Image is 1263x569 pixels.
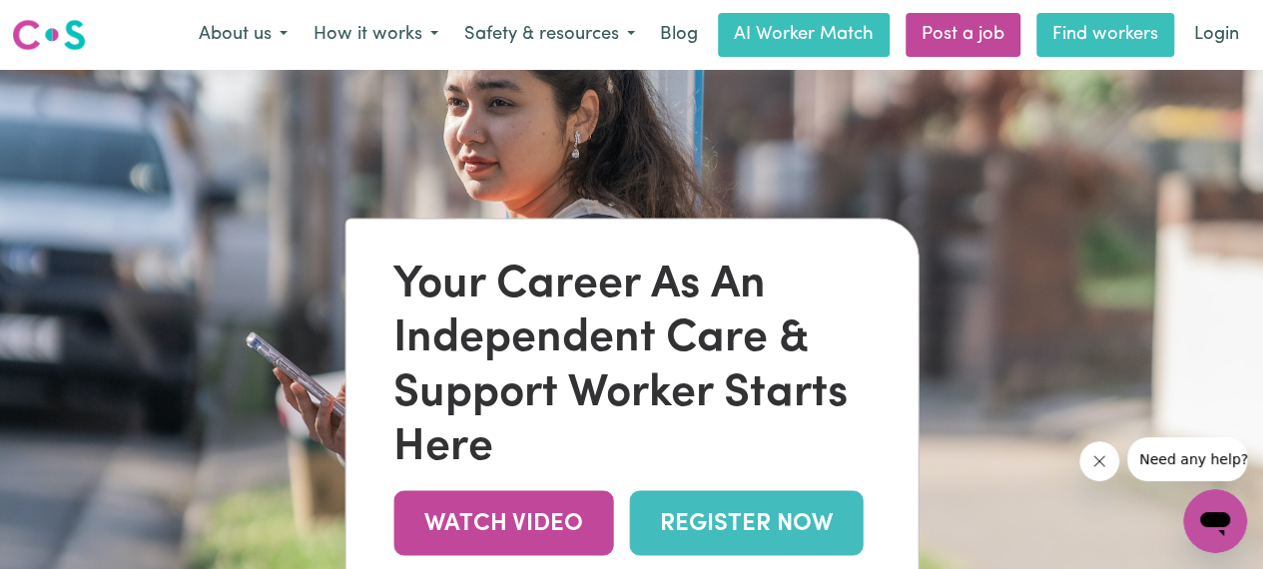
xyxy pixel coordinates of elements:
a: Blog [648,13,710,57]
a: Careseekers logo [12,12,86,58]
iframe: Button to launch messaging window [1183,489,1247,553]
a: REGISTER NOW [629,490,863,555]
button: About us [186,14,301,56]
a: Login [1182,13,1251,57]
button: Safety & resources [451,14,648,56]
div: Your Career As An Independent Care & Support Worker Starts Here [393,259,870,474]
a: WATCH VIDEO [393,490,613,555]
iframe: Message from company [1127,437,1247,481]
a: Post a job [906,13,1020,57]
img: Careseekers logo [12,17,86,53]
a: AI Worker Match [718,13,890,57]
a: Find workers [1036,13,1174,57]
span: Need any help? [12,14,121,30]
button: How it works [301,14,451,56]
iframe: Close message [1079,441,1119,481]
